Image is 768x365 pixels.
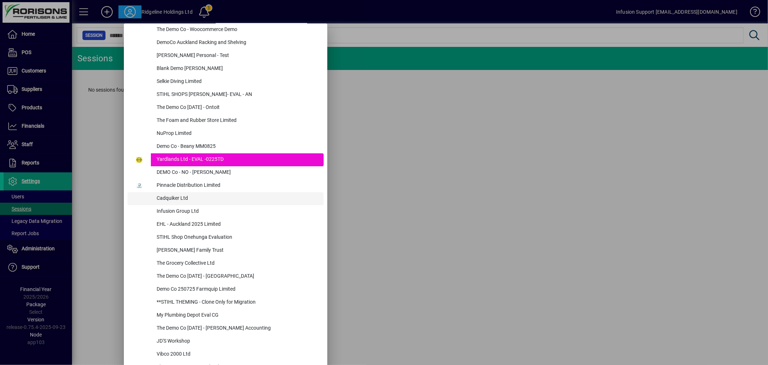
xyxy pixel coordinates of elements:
[127,75,324,88] button: Selkie Diving Limited
[151,75,324,88] div: Selkie Diving Limited
[151,88,324,101] div: STIHL SHOPS [PERSON_NAME]- EVAL - AN
[127,140,324,153] button: Demo Co - Beany MM0825
[151,283,324,296] div: Demo Co 250725 Farmquip Limited
[127,244,324,257] button: [PERSON_NAME] Family Trust
[151,192,324,205] div: Cadquiker Ltd
[127,218,324,231] button: EHL - Auckland 2025 Limited
[151,127,324,140] div: NuProp Limited
[151,231,324,244] div: STIHL Shop Onehunga Evaluation
[127,101,324,114] button: The Demo Co [DATE] - Ontoit
[151,140,324,153] div: Demo Co - Beany MM0825
[127,192,324,205] button: Cadquiker Ltd
[127,231,324,244] button: STIHL Shop Onehunga Evaluation
[127,205,324,218] button: Infusion Group Ltd
[151,153,324,166] div: Yardlands Ltd - EVAL -0225TD
[151,23,324,36] div: The Demo Co - Woocommerce Demo
[127,166,324,179] button: DEMO Co - NO - [PERSON_NAME]
[127,62,324,75] button: Blank Demo [PERSON_NAME]
[151,36,324,49] div: DemoCo Auckland Racking and Shelving
[151,244,324,257] div: [PERSON_NAME] Family Trust
[151,205,324,218] div: Infusion Group Ltd
[151,101,324,114] div: The Demo Co [DATE] - Ontoit
[151,62,324,75] div: Blank Demo [PERSON_NAME]
[151,257,324,270] div: The Grocery Collective Ltd
[151,114,324,127] div: The Foam and Rubber Store Limited
[151,309,324,322] div: My Plumbing Depot Eval CG
[127,88,324,101] button: STIHL SHOPS [PERSON_NAME]- EVAL - AN
[127,127,324,140] button: NuProp Limited
[127,257,324,270] button: The Grocery Collective Ltd
[151,49,324,62] div: [PERSON_NAME] Personal - Test
[127,114,324,127] button: The Foam and Rubber Store Limited
[151,166,324,179] div: DEMO Co - NO - [PERSON_NAME]
[151,296,324,309] div: **STIHL THEMING - Clone Only for Migration
[127,335,324,348] button: JD'S Workshop
[127,309,324,322] button: My Plumbing Depot Eval CG
[127,23,324,36] button: The Demo Co - Woocommerce Demo
[127,36,324,49] button: DemoCo Auckland Racking and Shelving
[151,218,324,231] div: EHL - Auckland 2025 Limited
[151,335,324,348] div: JD'S Workshop
[127,179,324,192] button: Pinnacle Distribution Limited
[127,322,324,335] button: The Demo Co [DATE] - [PERSON_NAME] Accounting
[127,270,324,283] button: The Demo Co [DATE] - [GEOGRAPHIC_DATA]
[151,179,324,192] div: Pinnacle Distribution Limited
[127,49,324,62] button: [PERSON_NAME] Personal - Test
[127,348,324,361] button: Vibco 2000 Ltd
[151,322,324,335] div: The Demo Co [DATE] - [PERSON_NAME] Accounting
[127,283,324,296] button: Demo Co 250725 Farmquip Limited
[151,348,324,361] div: Vibco 2000 Ltd
[127,296,324,309] button: **STIHL THEMING - Clone Only for Migration
[151,270,324,283] div: The Demo Co [DATE] - [GEOGRAPHIC_DATA]
[127,153,324,166] button: Yardlands Ltd - EVAL -0225TD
